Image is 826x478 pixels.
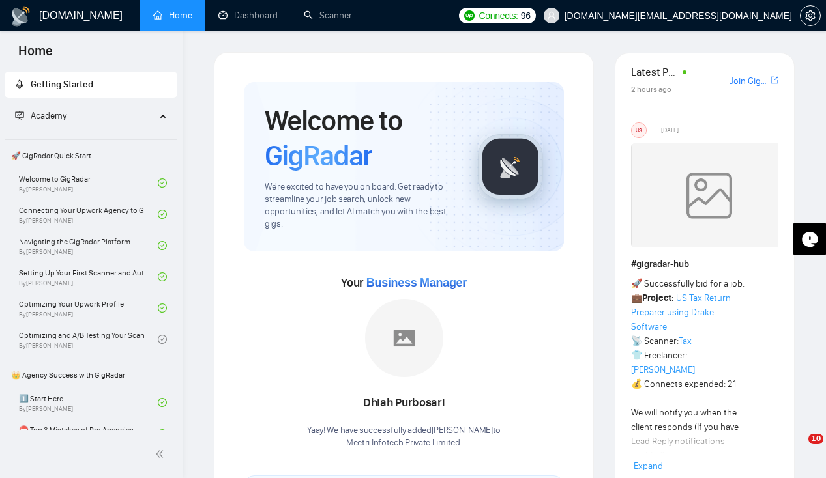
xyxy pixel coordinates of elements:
[771,74,778,87] a: export
[158,303,167,313] span: check-circle
[6,362,176,388] span: 👑 Agency Success with GigRadar
[158,178,167,188] span: check-circle
[218,10,278,21] a: dashboardDashboard
[679,335,692,346] a: Tax
[158,398,167,407] span: check-circle
[19,325,158,354] a: Optimizing and A/B Testing Your Scanner for Better ResultsBy[PERSON_NAME]
[158,335,167,344] span: check-circle
[478,134,543,199] img: gigradar-logo.png
[631,292,731,332] a: US Tax Return Preparer using Drake Software
[19,169,158,197] a: Welcome to GigRadarBy[PERSON_NAME]
[19,388,158,417] a: 1️⃣ Start HereBy[PERSON_NAME]
[631,64,678,80] span: Latest Posts from the GigRadar Community
[19,419,158,448] a: ⛔ Top 3 Mistakes of Pro Agencies
[366,276,467,289] span: Business Manager
[479,8,518,23] span: Connects:
[265,103,457,173] h1: Welcome to
[464,10,475,21] img: upwork-logo.png
[631,143,788,247] img: weqQh+iSagEgQAAAABJRU5ErkJggg==
[730,74,768,89] a: Join GigRadar Slack Community
[800,10,821,21] a: setting
[631,364,695,375] a: [PERSON_NAME]
[341,275,467,290] span: Your
[265,138,372,173] span: GigRadar
[521,8,531,23] span: 96
[661,124,679,136] span: [DATE]
[801,10,820,21] span: setting
[634,460,663,471] span: Expand
[631,257,778,272] h1: # gigradar-hub
[782,434,813,465] iframe: Intercom live chat
[19,200,158,229] a: Connecting Your Upwork Agency to GigRadarBy[PERSON_NAME]
[155,447,168,460] span: double-left
[19,231,158,260] a: Navigating the GigRadar PlatformBy[PERSON_NAME]
[771,75,778,85] span: export
[800,5,821,26] button: setting
[304,10,352,21] a: searchScanner
[19,294,158,322] a: Optimizing Your Upwork ProfileBy[PERSON_NAME]
[158,429,167,438] span: check-circle
[6,143,176,169] span: 🚀 GigRadar Quick Start
[307,392,501,414] div: Dhiah Purbosari
[632,123,646,137] div: US
[15,79,24,89] span: rocket
[547,11,556,20] span: user
[10,6,31,27] img: logo
[307,437,501,449] p: Meetri Infotech Private Limited .
[631,85,671,94] span: 2 hours ago
[15,110,66,121] span: Academy
[158,272,167,281] span: check-circle
[158,210,167,219] span: check-circle
[158,241,167,250] span: check-circle
[31,110,66,121] span: Academy
[265,181,457,231] span: We're excited to have you on board. Get ready to streamline your job search, unlock new opportuni...
[307,425,501,449] div: Yaay! We have successfully added [PERSON_NAME] to
[31,79,93,90] span: Getting Started
[5,72,177,98] li: Getting Started
[15,111,24,120] span: fund-projection-screen
[19,262,158,291] a: Setting Up Your First Scanner and Auto-BidderBy[PERSON_NAME]
[153,10,192,21] a: homeHome
[808,434,823,444] span: 10
[365,299,443,377] img: placeholder.png
[642,292,674,303] strong: Project:
[8,42,63,69] span: Home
